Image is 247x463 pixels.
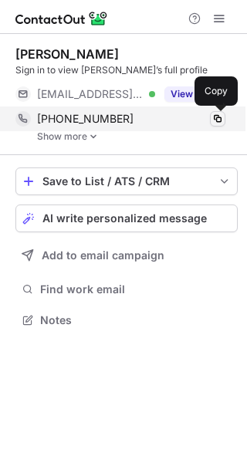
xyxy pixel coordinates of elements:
[15,279,238,300] button: Find work email
[42,249,164,262] span: Add to email campaign
[15,46,119,62] div: [PERSON_NAME]
[15,309,238,331] button: Notes
[42,212,207,225] span: AI write personalized message
[37,112,134,126] span: [PHONE_NUMBER]
[37,131,238,142] a: Show more
[15,204,238,232] button: AI write personalized message
[15,63,238,77] div: Sign in to view [PERSON_NAME]’s full profile
[42,175,211,188] div: Save to List / ATS / CRM
[40,313,232,327] span: Notes
[164,86,225,102] button: Reveal Button
[37,87,144,101] span: [EMAIL_ADDRESS][DOMAIN_NAME]
[40,282,232,296] span: Find work email
[89,131,98,142] img: -
[15,167,238,195] button: save-profile-one-click
[15,242,238,269] button: Add to email campaign
[15,9,108,28] img: ContactOut v5.3.10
